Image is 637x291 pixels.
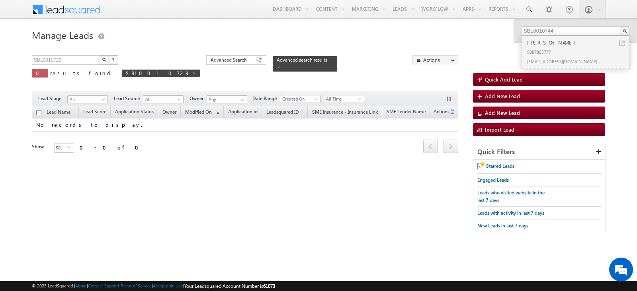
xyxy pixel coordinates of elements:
span: Advanced search results [277,57,327,63]
span: select [67,145,74,149]
div: 9887885777 [526,47,632,56]
span: Lead Score [83,109,106,114]
span: Owner [162,109,176,115]
span: Quick Add Lead [485,76,523,83]
span: © 2025 LeadSquared | | | | | [32,282,275,290]
a: Show All Items [236,96,246,104]
a: prev [423,140,438,153]
button: ? [109,55,118,65]
span: Modified On [185,109,212,115]
input: Check all records [36,110,41,115]
input: Type to Search [207,95,247,103]
span: 0 [36,70,44,76]
a: All [67,95,108,103]
a: Created On [280,95,320,103]
a: Lead Name [43,108,74,118]
span: Advanced Search [211,56,249,64]
a: Terms of Service [121,283,152,288]
div: 0 - 0 of 0 [80,143,143,152]
span: 50 [55,144,67,152]
span: 61073 [263,283,275,289]
a: next [444,140,458,153]
span: results found [50,70,113,76]
span: (sorted descending) [213,109,219,116]
span: Lead Source [114,95,143,102]
span: Add New Lead [485,93,520,99]
span: Owner [190,95,207,102]
span: Application Status [115,109,154,114]
span: next [444,140,458,153]
span: SME Lender Name [387,109,426,114]
span: Leads who visited website in the last 7 days [477,190,545,203]
button: Actions [412,55,458,65]
span: New Leads in last 7 days [477,223,528,229]
span: Your Leadsquared Account Number is [184,283,275,289]
span: Created On [280,95,318,103]
span: All [68,96,106,103]
span: prev [423,140,438,153]
span: Engaged Leads [477,177,509,183]
img: Search [102,58,106,62]
div: Quick Filters [473,144,606,160]
a: Leadsquared ID [262,108,303,118]
span: SME Insurance - Insurance Link [312,109,378,115]
td: No records to display. [32,118,458,132]
div: Show [32,143,48,150]
a: About [75,283,87,288]
a: All [143,95,184,103]
a: Contact Support [88,283,119,288]
a: Modified On (sorted descending) [181,107,223,118]
span: Actions [430,107,449,118]
a: All Time [324,95,364,103]
a: Application Status [111,107,158,118]
span: Leads with activity in last 7 days [477,210,544,216]
a: Acceptable Use [153,283,183,288]
a: SME Lender Name [383,107,430,118]
a: Application id [224,107,262,118]
span: All [143,96,181,103]
span: SBL0010723 [126,70,188,76]
span: Date Range [252,95,280,102]
span: Import Lead [485,126,514,133]
span: Add New Lead [485,109,520,116]
span: Lead Stage [38,95,67,102]
div: [EMAIL_ADDRESS][DOMAIN_NAME] [526,56,632,66]
a: Lead Score [79,107,110,118]
span: Manage Leads [32,29,93,41]
span: Application id [228,109,258,114]
span: All Time [324,95,362,103]
span: ? [112,56,115,63]
input: Search Leads [522,26,629,36]
span: Starred Leads [486,163,514,169]
div: [PERSON_NAME] [526,38,632,47]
